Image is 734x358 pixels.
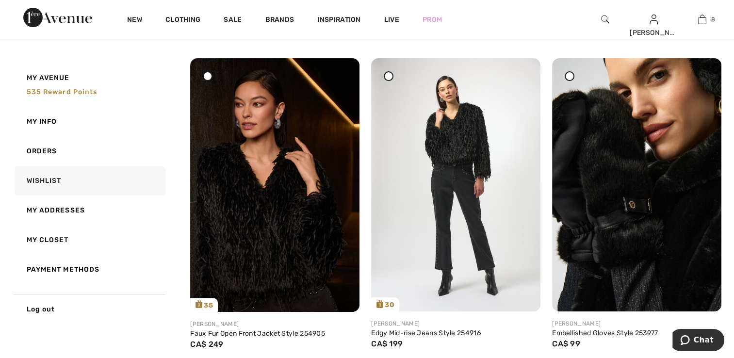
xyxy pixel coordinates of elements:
a: Orders [13,136,165,166]
a: Faux Fur Open Front Jacket Style 254905 [190,329,325,338]
span: 535 Reward points [27,88,98,96]
a: Sign In [650,15,658,24]
img: 1ère Avenue [23,8,92,27]
div: [PERSON_NAME] [552,319,721,328]
span: Inspiration [317,16,360,26]
span: CA$ 249 [190,340,223,349]
img: joseph-ribkoff-accessories-black_253977_2_8979_search.jpg [552,58,721,312]
a: My Info [13,107,165,136]
a: Prom [423,15,442,25]
a: Payment Methods [13,255,165,284]
a: New [127,16,142,26]
img: search the website [601,14,609,25]
a: Brands [265,16,294,26]
img: joseph-ribkoff-jackets-blazers-black_254905a_5_0680_search.jpg [190,58,359,312]
span: 8 [711,15,715,24]
a: My Closet [13,225,165,255]
a: Clothing [165,16,200,26]
iframe: Opens a widget where you can chat to one of our agents [672,329,724,353]
span: CA$ 199 [371,339,403,348]
a: Embellished Gloves Style 253977 [552,329,658,337]
span: CA$ 99 [552,339,580,348]
a: 35 [190,58,359,312]
a: Sale [224,16,242,26]
img: My Info [650,14,658,25]
a: 30 [371,58,540,312]
div: [PERSON_NAME] [190,320,359,328]
span: My Avenue [27,73,70,83]
div: [PERSON_NAME] [371,319,540,328]
a: Edgy Mid-rise Jeans Style 254916 [371,329,481,337]
img: My Bag [698,14,706,25]
a: 8 [678,14,726,25]
a: Live [384,15,399,25]
a: My Addresses [13,195,165,225]
div: [PERSON_NAME] [630,28,677,38]
a: Log out [13,294,165,324]
a: Wishlist [13,166,165,195]
img: joseph-ribkoff-pants-charcoal-grey_254916a_1_827b_search.jpg [371,58,540,312]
